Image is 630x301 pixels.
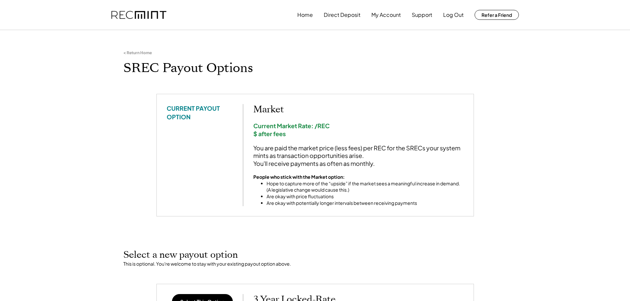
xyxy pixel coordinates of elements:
[123,50,152,56] div: < Return Home
[123,249,507,261] h2: Select a new payout option
[267,193,464,200] li: Are okay with price fluctuations
[267,180,464,193] li: Hope to capture more of the “upside” if the market sees a meaningful increase in demand. (A legis...
[253,174,345,180] strong: People who stick with the Market option:
[253,122,464,137] div: Current Market Rate: /REC $ after fees
[297,8,313,21] button: Home
[123,60,507,76] h1: SREC Payout Options
[475,10,519,20] button: Refer a Friend
[111,11,166,19] img: recmint-logotype%403x.png
[167,104,233,121] div: CURRENT PAYOUT OPTION
[324,8,360,21] button: Direct Deposit
[371,8,401,21] button: My Account
[123,261,507,267] div: This is optional. You're welcome to stay with your existing payout option above.
[267,200,464,207] li: Are okay with potentially longer intervals between receiving payments
[443,8,464,21] button: Log Out
[253,104,464,115] h2: Market
[412,8,432,21] button: Support
[253,144,464,167] div: You are paid the market price (less fees) per REC for the SRECs your system mints as transaction ...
